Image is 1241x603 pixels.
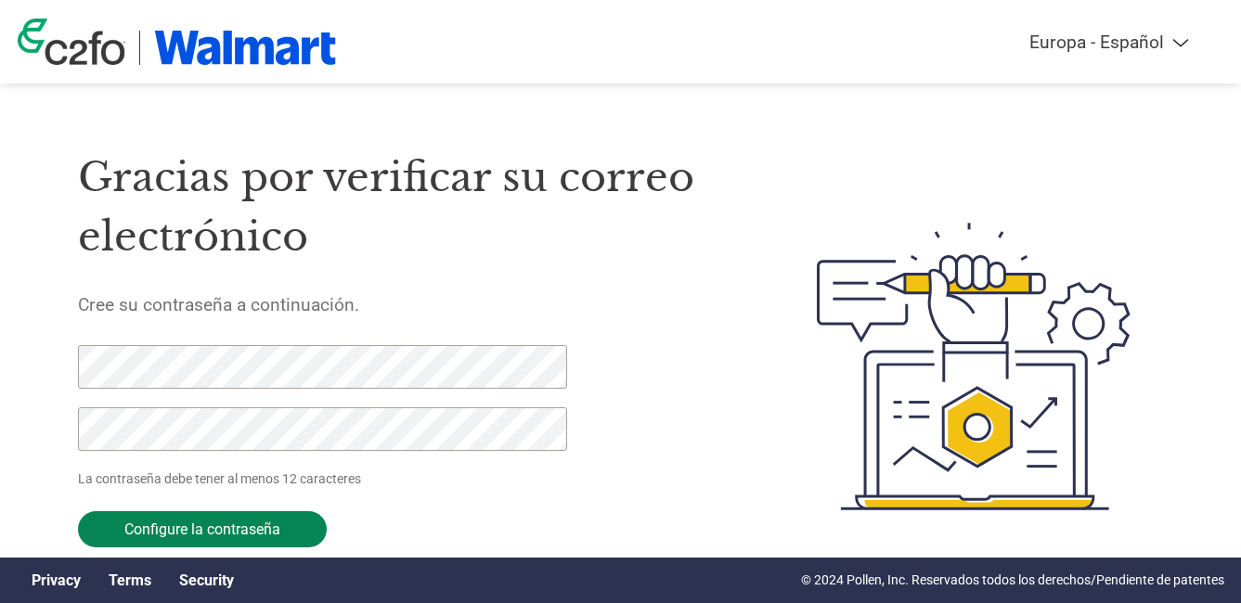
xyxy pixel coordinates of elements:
[78,148,730,267] h1: Gracias por verificar su correo electrónico
[18,19,125,65] img: c2fo logo
[78,511,327,547] input: Configure la contraseña
[78,469,574,489] p: La contraseña debe tener al menos 12 caracteres
[88,557,562,575] span: ¿Necesita ayuda?
[32,571,81,589] a: Privacy
[78,294,730,315] h5: Cree su contraseña a continuación.
[154,31,337,65] img: Walmart
[801,571,1224,590] p: © 2024 Pollen, Inc. Reservados todos los derechos/Pendiente de patentes
[219,557,562,575] a: Contacte con el servicio de atención al cliente.
[109,571,151,589] a: Terms
[179,571,234,589] a: Security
